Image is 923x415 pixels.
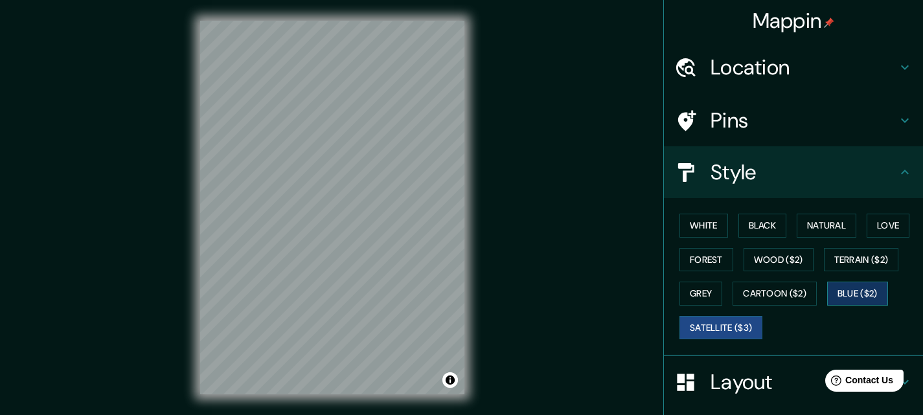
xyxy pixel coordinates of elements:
button: Love [867,214,909,238]
button: Wood ($2) [744,248,814,272]
h4: Location [711,54,897,80]
h4: Pins [711,107,897,133]
button: Grey [679,282,722,306]
img: pin-icon.png [824,17,834,28]
button: Cartoon ($2) [733,282,817,306]
button: Terrain ($2) [824,248,899,272]
div: Layout [664,356,923,408]
button: Blue ($2) [827,282,888,306]
button: White [679,214,728,238]
div: Location [664,41,923,93]
iframe: Help widget launcher [808,365,909,401]
canvas: Map [200,21,464,394]
h4: Layout [711,369,897,395]
button: Black [738,214,787,238]
div: Style [664,146,923,198]
button: Toggle attribution [442,372,458,388]
button: Natural [797,214,856,238]
button: Forest [679,248,733,272]
h4: Style [711,159,897,185]
h4: Mappin [753,8,835,34]
button: Satellite ($3) [679,316,762,340]
div: Pins [664,95,923,146]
